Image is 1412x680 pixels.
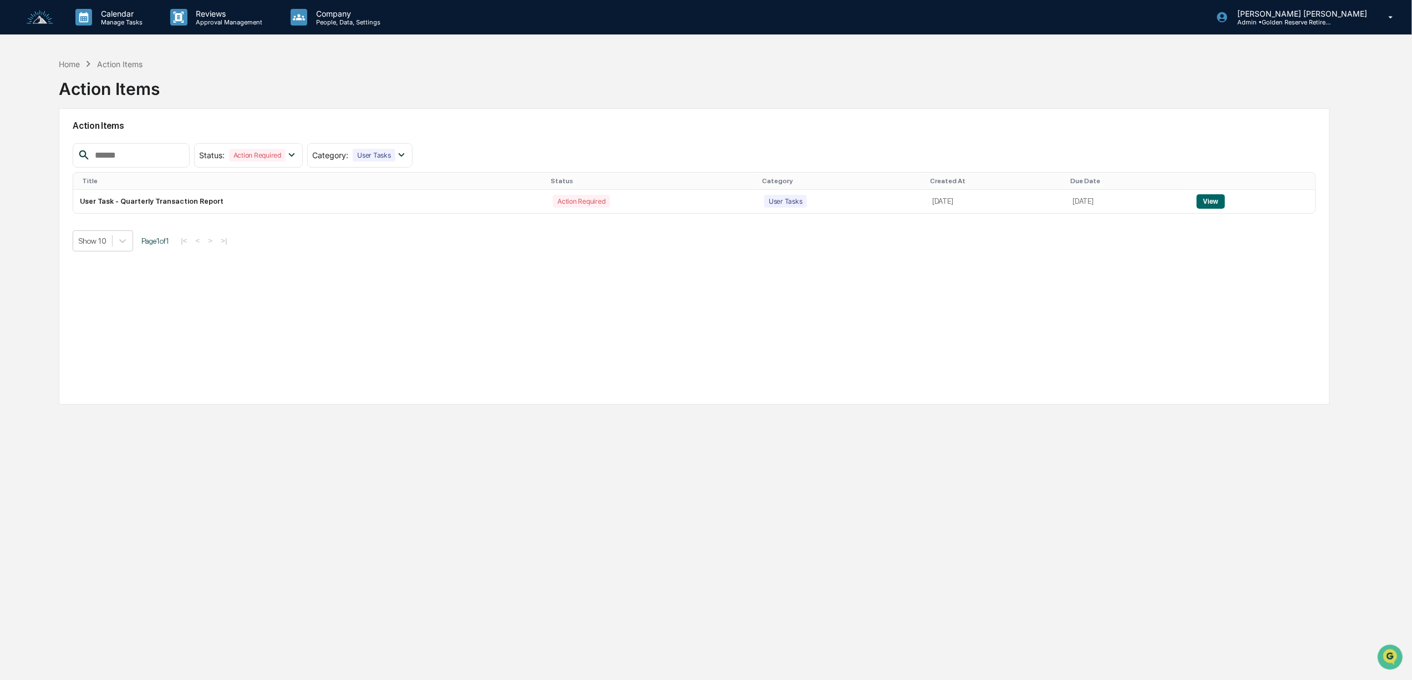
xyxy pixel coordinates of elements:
span: Preclearance [22,140,72,152]
div: Category [762,177,921,185]
span: Data Lookup [22,162,70,173]
h2: Action Items [73,120,1316,131]
p: Company [307,9,386,18]
p: Admin • Golden Reserve Retirement [1228,18,1332,26]
div: Action Items [97,59,143,69]
span: Status : [199,150,225,160]
span: Category : [312,150,348,160]
p: How can we help? [11,24,202,42]
a: 🔎Data Lookup [7,157,74,177]
div: Due Date [1071,177,1186,185]
div: Action Required [553,195,610,208]
input: Clear [29,51,183,63]
div: 🔎 [11,163,20,172]
span: Pylon [110,189,134,197]
div: User Tasks [353,149,395,162]
iframe: Open customer support [1377,643,1406,673]
div: Status [551,177,753,185]
div: Created At [930,177,1061,185]
button: >| [217,236,230,245]
p: Calendar [92,9,148,18]
p: Approval Management [187,18,268,26]
div: Title [82,177,542,185]
p: People, Data, Settings [307,18,386,26]
a: View [1197,197,1225,205]
img: logo [27,10,53,25]
div: We're available if you need us! [38,97,140,105]
p: [PERSON_NAME] [PERSON_NAME] [1228,9,1373,18]
button: > [205,236,216,245]
div: Start new chat [38,85,182,97]
img: 1746055101610-c473b297-6a78-478c-a979-82029cc54cd1 [11,85,31,105]
span: Page 1 of 1 [141,236,169,245]
button: View [1197,194,1225,209]
div: Home [59,59,80,69]
a: 🗄️Attestations [76,136,142,156]
div: 🖐️ [11,142,20,150]
button: < [192,236,204,245]
a: 🖐️Preclearance [7,136,76,156]
button: |< [177,236,190,245]
div: User Tasks [764,195,807,208]
a: Powered byPylon [78,188,134,197]
div: Action Required [229,149,286,162]
span: Attestations [92,140,138,152]
p: Reviews [187,9,268,18]
div: 🗄️ [80,142,89,150]
td: User Task - Quarterly Transaction Report [73,190,546,213]
p: Manage Tasks [92,18,148,26]
div: Action Items [59,70,160,99]
td: [DATE] [926,190,1066,213]
td: [DATE] [1066,190,1190,213]
button: Start new chat [189,89,202,102]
